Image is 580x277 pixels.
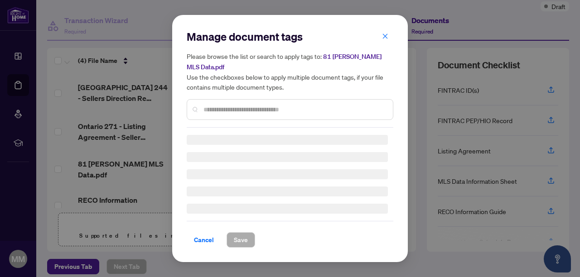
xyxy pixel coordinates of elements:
[187,232,221,248] button: Cancel
[187,29,393,44] h2: Manage document tags
[227,232,255,248] button: Save
[194,233,214,247] span: Cancel
[382,33,388,39] span: close
[187,51,393,92] h5: Please browse the list or search to apply tags to: Use the checkboxes below to apply multiple doc...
